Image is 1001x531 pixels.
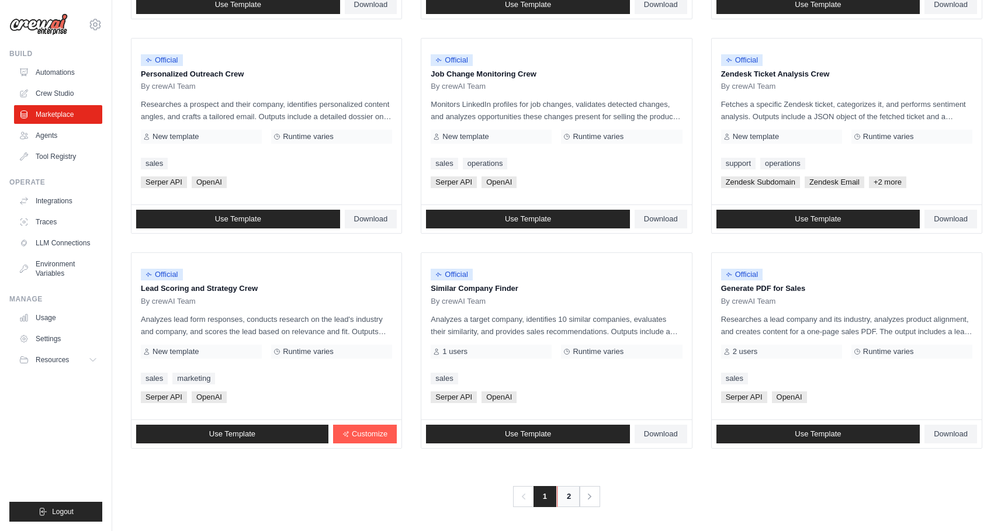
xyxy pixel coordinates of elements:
[805,176,864,188] span: Zendesk Email
[721,373,748,384] a: sales
[635,210,687,228] a: Download
[795,214,841,224] span: Use Template
[534,486,556,507] span: 1
[141,269,183,280] span: Official
[14,105,102,124] a: Marketplace
[733,347,758,356] span: 2 users
[482,391,517,403] span: OpenAI
[14,84,102,103] a: Crew Studio
[9,178,102,187] div: Operate
[136,210,340,228] a: Use Template
[431,158,458,169] a: sales
[721,68,972,80] p: Zendesk Ticket Analysis Crew
[721,313,972,338] p: Researches a lead company and its industry, analyzes product alignment, and creates content for a...
[716,210,920,228] a: Use Template
[14,255,102,283] a: Environment Variables
[795,429,841,439] span: Use Template
[141,176,187,188] span: Serper API
[442,132,489,141] span: New template
[141,373,168,384] a: sales
[505,429,551,439] span: Use Template
[721,82,776,91] span: By crewAI Team
[215,214,261,224] span: Use Template
[573,132,624,141] span: Runtime varies
[141,68,392,80] p: Personalized Outreach Crew
[153,132,199,141] span: New template
[760,158,805,169] a: operations
[431,82,486,91] span: By crewAI Team
[463,158,508,169] a: operations
[172,373,215,384] a: marketing
[9,13,68,36] img: Logo
[192,391,227,403] span: OpenAI
[141,391,187,403] span: Serper API
[431,68,682,80] p: Job Change Monitoring Crew
[557,486,580,507] a: 2
[283,347,334,356] span: Runtime varies
[924,425,977,443] a: Download
[863,347,914,356] span: Runtime varies
[431,176,477,188] span: Serper API
[482,176,517,188] span: OpenAI
[431,373,458,384] a: sales
[924,210,977,228] a: Download
[141,82,196,91] span: By crewAI Team
[644,214,678,224] span: Download
[14,63,102,82] a: Automations
[733,132,779,141] span: New template
[431,297,486,306] span: By crewAI Team
[14,126,102,145] a: Agents
[352,429,387,439] span: Customize
[863,132,914,141] span: Runtime varies
[141,283,392,294] p: Lead Scoring and Strategy Crew
[772,391,807,403] span: OpenAI
[9,49,102,58] div: Build
[141,54,183,66] span: Official
[431,98,682,123] p: Monitors LinkedIn profiles for job changes, validates detected changes, and analyzes opportunitie...
[141,297,196,306] span: By crewAI Team
[136,425,328,443] a: Use Template
[283,132,334,141] span: Runtime varies
[635,425,687,443] a: Download
[431,269,473,280] span: Official
[426,425,630,443] a: Use Template
[14,192,102,210] a: Integrations
[141,313,392,338] p: Analyzes lead form responses, conducts research on the lead's industry and company, and scores th...
[513,486,600,507] nav: Pagination
[573,347,624,356] span: Runtime varies
[431,313,682,338] p: Analyzes a target company, identifies 10 similar companies, evaluates their similarity, and provi...
[721,176,800,188] span: Zendesk Subdomain
[934,429,968,439] span: Download
[721,297,776,306] span: By crewAI Team
[9,502,102,522] button: Logout
[36,355,69,365] span: Resources
[14,234,102,252] a: LLM Connections
[14,308,102,327] a: Usage
[934,214,968,224] span: Download
[716,425,920,443] a: Use Template
[14,350,102,369] button: Resources
[345,210,397,228] a: Download
[721,283,972,294] p: Generate PDF for Sales
[431,283,682,294] p: Similar Company Finder
[9,294,102,304] div: Manage
[721,391,767,403] span: Serper API
[431,391,477,403] span: Serper API
[14,329,102,348] a: Settings
[141,158,168,169] a: sales
[333,425,397,443] a: Customize
[14,147,102,166] a: Tool Registry
[505,214,551,224] span: Use Template
[52,507,74,516] span: Logout
[869,176,906,188] span: +2 more
[209,429,255,439] span: Use Template
[431,54,473,66] span: Official
[721,269,763,280] span: Official
[192,176,227,188] span: OpenAI
[644,429,678,439] span: Download
[442,347,467,356] span: 1 users
[721,54,763,66] span: Official
[141,98,392,123] p: Researches a prospect and their company, identifies personalized content angles, and crafts a tai...
[721,158,756,169] a: support
[153,347,199,356] span: New template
